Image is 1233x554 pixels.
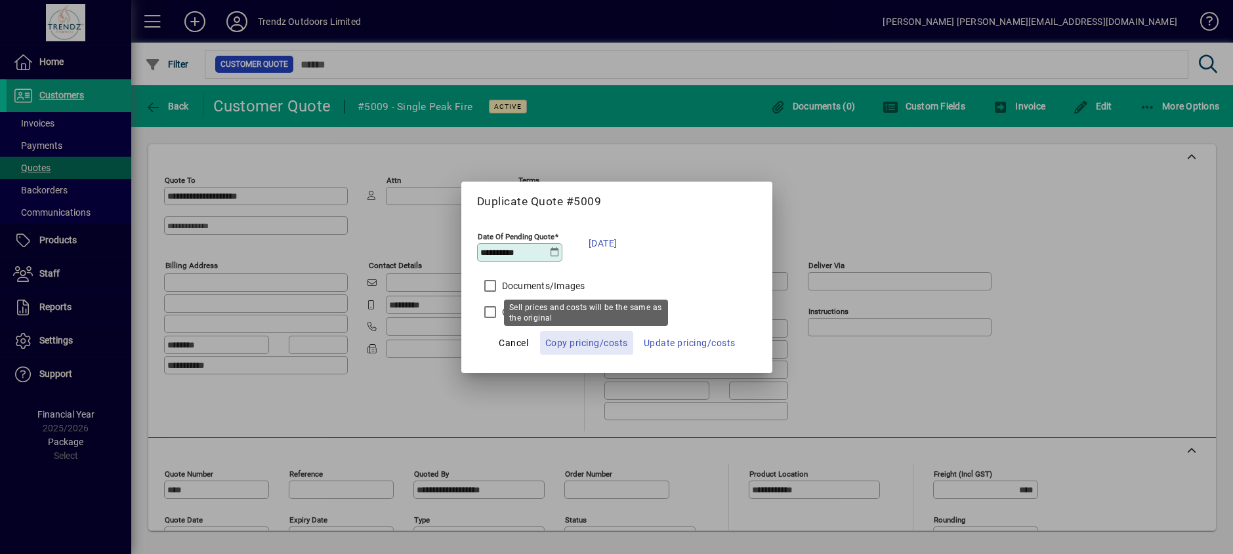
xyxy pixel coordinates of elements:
mat-label: Date Of Pending Quote [478,231,554,241]
span: Copy pricing/costs [545,335,628,351]
button: Cancel [493,331,535,355]
button: Copy pricing/costs [540,331,633,355]
h5: Duplicate Quote #5009 [477,195,757,208]
button: Update pricing/costs [638,331,741,355]
div: Sell prices and costs will be the same as the original [504,300,668,326]
button: [DATE] [582,227,624,260]
span: Cancel [499,335,528,351]
span: [DATE] [589,235,617,251]
label: Documents/Images [499,279,585,292]
span: Update pricing/costs [644,335,736,351]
